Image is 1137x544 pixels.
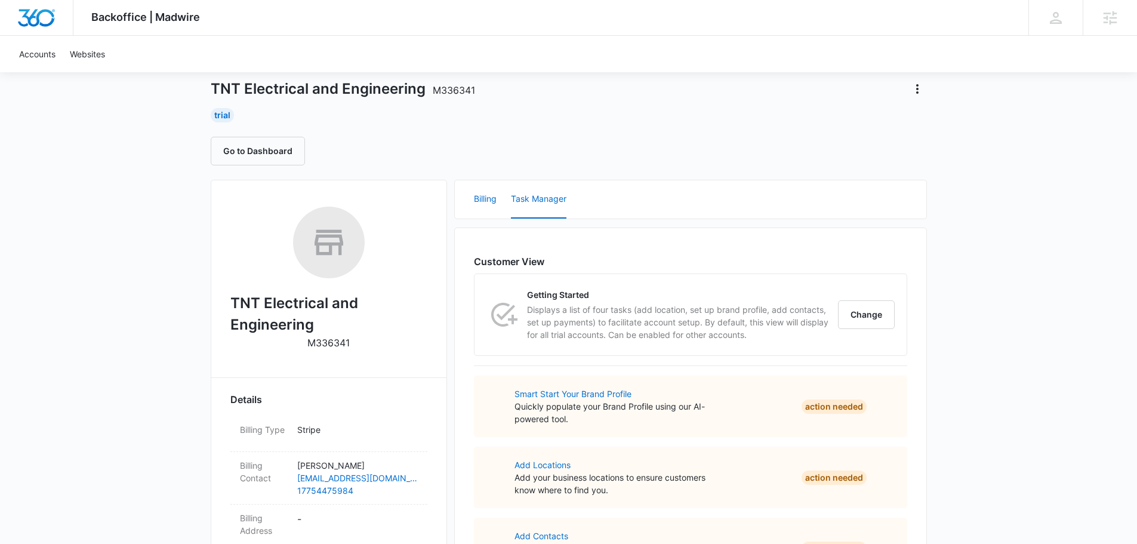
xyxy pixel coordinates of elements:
a: [EMAIL_ADDRESS][DOMAIN_NAME] [297,472,418,484]
a: Accounts [12,36,63,72]
h6: Customer View [474,254,907,269]
p: Add your business locations to ensure customers know where to find you. [514,471,723,496]
p: Quickly populate your Brand Profile using our AI-powered tool. [514,400,723,425]
p: Getting Started [527,288,830,301]
a: Add Contacts [514,530,723,542]
span: Backoffice | Madwire [91,11,200,23]
a: Add Locations [514,459,723,471]
p: [PERSON_NAME] [297,459,418,472]
div: Billing Contact[PERSON_NAME][EMAIL_ADDRESS][DOMAIN_NAME]17754475984 [230,452,427,505]
div: Trial [211,108,234,122]
h1: TNT Electrical and Engineering [211,80,475,98]
button: Task Manager [511,180,566,219]
button: Change [838,300,895,329]
dt: Billing Address [240,512,288,537]
dd: - [297,512,418,537]
p: M336341 [307,336,350,350]
dt: Billing Contact [240,459,288,484]
div: Billing TypeStripe [230,416,427,452]
button: Actions [908,79,927,99]
p: Stripe [297,423,418,436]
span: Details [230,392,262,407]
div: Action Needed [802,399,867,414]
div: Action Needed [802,471,867,485]
button: Billing [474,180,497,219]
a: Smart Start Your Brand Profile [514,388,723,400]
span: M336341 [433,84,475,96]
a: Websites [63,36,112,72]
p: Displays a list of four tasks (add location, set up brand profile, add contacts, set up payments)... [527,303,830,341]
dt: Billing Type [240,423,288,436]
button: Go to Dashboard [211,137,305,165]
a: 17754475984 [297,484,418,497]
h2: TNT Electrical and Engineering [230,293,427,336]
